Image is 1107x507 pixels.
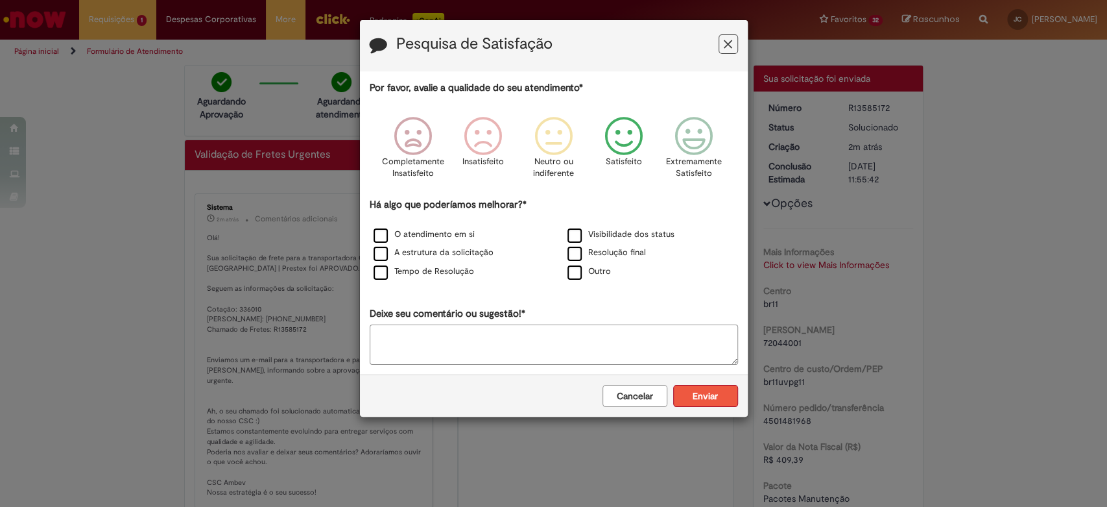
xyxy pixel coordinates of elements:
label: Resolução final [567,247,646,259]
div: Extremamente Satisfeito [661,107,727,196]
button: Enviar [673,385,738,407]
label: Tempo de Resolução [374,266,474,278]
label: Por favor, avalie a qualidade do seu atendimento* [370,81,583,95]
div: Há algo que poderíamos melhorar?* [370,198,738,282]
label: Deixe seu comentário ou sugestão!* [370,307,525,321]
label: Pesquisa de Satisfação [396,36,553,53]
p: Neutro ou indiferente [530,156,577,180]
div: Completamente Insatisfeito [380,107,446,196]
div: Insatisfeito [450,107,516,196]
label: A estrutura da solicitação [374,247,494,259]
label: Visibilidade dos status [567,229,674,241]
label: O atendimento em si [374,229,475,241]
button: Cancelar [602,385,667,407]
p: Insatisfeito [462,156,504,168]
div: Neutro ou indiferente [520,107,586,196]
div: Satisfeito [591,107,657,196]
p: Satisfeito [606,156,642,168]
p: Extremamente Satisfeito [666,156,722,180]
label: Outro [567,266,611,278]
p: Completamente Insatisfeito [382,156,444,180]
